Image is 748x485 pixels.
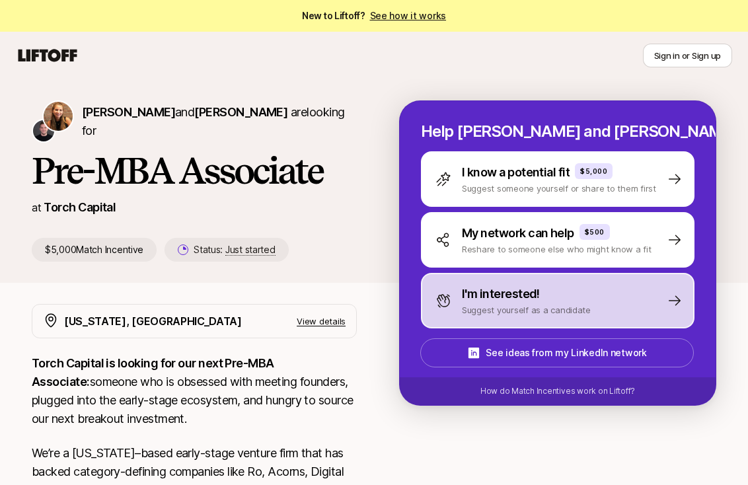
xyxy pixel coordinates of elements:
[194,105,287,119] span: [PERSON_NAME]
[462,182,656,195] p: Suggest someone yourself or share to them first
[643,44,732,67] button: Sign in or Sign up
[33,120,54,141] img: Christopher Harper
[370,10,447,21] a: See how it works
[32,356,276,389] strong: Torch Capital is looking for our next Pre-MBA Associate:
[462,224,574,243] p: My network can help
[194,242,275,258] p: Status:
[297,315,346,328] p: View details
[580,166,607,176] p: $5,000
[44,102,73,131] img: Katie Reiner
[32,151,357,190] h1: Pre-MBA Associate
[32,354,357,428] p: someone who is obsessed with meeting founders, plugged into the early-stage ecosystem, and hungry...
[585,227,605,237] p: $500
[420,338,694,367] button: See ideas from my LinkedIn network
[32,238,157,262] p: $5,000 Match Incentive
[64,313,242,330] p: [US_STATE], [GEOGRAPHIC_DATA]
[462,303,591,317] p: Suggest yourself as a candidate
[82,103,357,140] p: are looking for
[462,163,570,182] p: I know a potential fit
[225,244,276,256] span: Just started
[486,345,646,361] p: See ideas from my LinkedIn network
[302,8,446,24] span: New to Liftoff?
[82,105,175,119] span: [PERSON_NAME]
[462,285,540,303] p: I'm interested!
[32,199,41,216] p: at
[462,243,652,256] p: Reshare to someone else who might know a fit
[175,105,287,119] span: and
[44,200,116,214] a: Torch Capital
[480,385,635,397] p: How do Match Incentives work on Liftoff?
[421,122,694,141] p: Help [PERSON_NAME] and [PERSON_NAME] hire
